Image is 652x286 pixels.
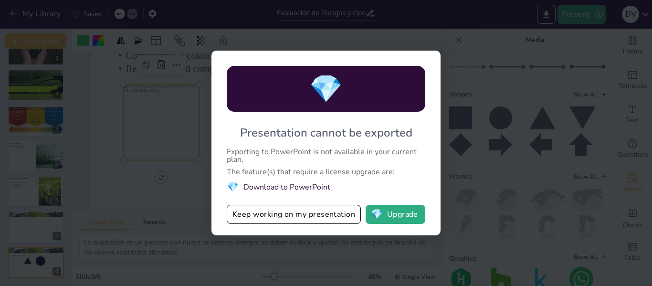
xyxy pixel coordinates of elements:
button: diamondUpgrade [366,205,425,224]
span: diamond [371,210,383,219]
div: The feature(s) that require a license upgrade are: [227,168,425,176]
span: diamond [309,71,343,107]
div: Presentation cannot be exported [240,125,412,140]
button: Keep working on my presentation [227,205,361,224]
li: Download to PowerPoint [227,180,425,193]
div: Exporting to PowerPoint is not available in your current plan. [227,148,425,163]
span: diamond [227,180,239,193]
